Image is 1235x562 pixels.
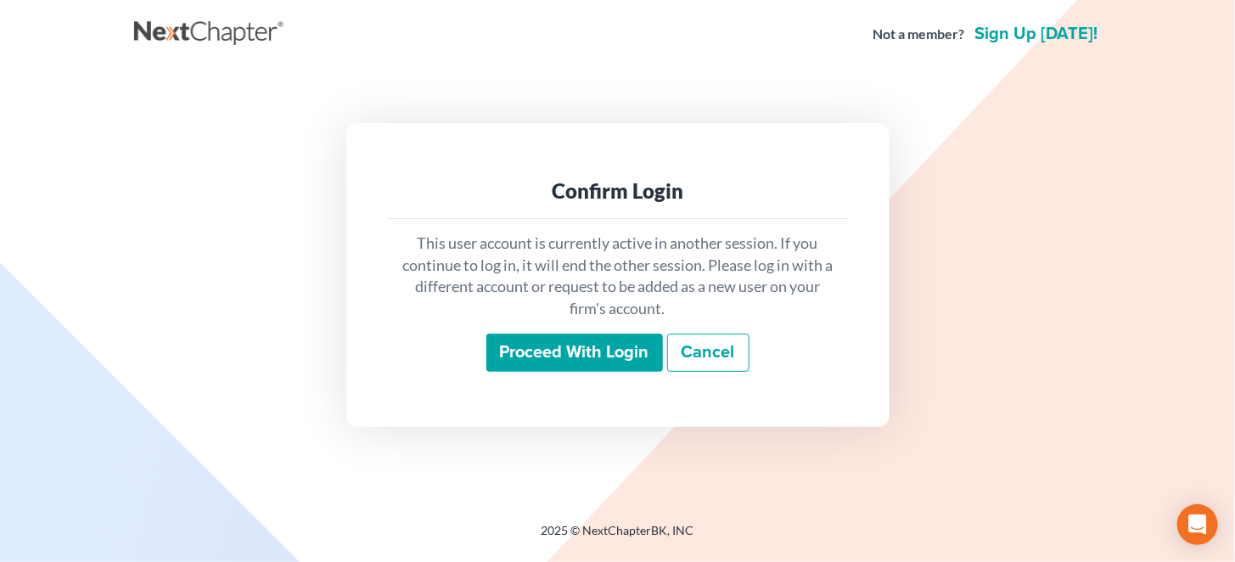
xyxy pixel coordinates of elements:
[1177,504,1218,545] div: Open Intercom Messenger
[401,177,835,205] div: Confirm Login
[873,25,965,44] strong: Not a member?
[134,522,1102,553] div: 2025 © NextChapterBK, INC
[486,334,663,373] input: Proceed with login
[401,233,835,320] p: This user account is currently active in another session. If you continue to log in, it will end ...
[667,334,749,373] a: Cancel
[972,25,1102,42] a: Sign up [DATE]!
